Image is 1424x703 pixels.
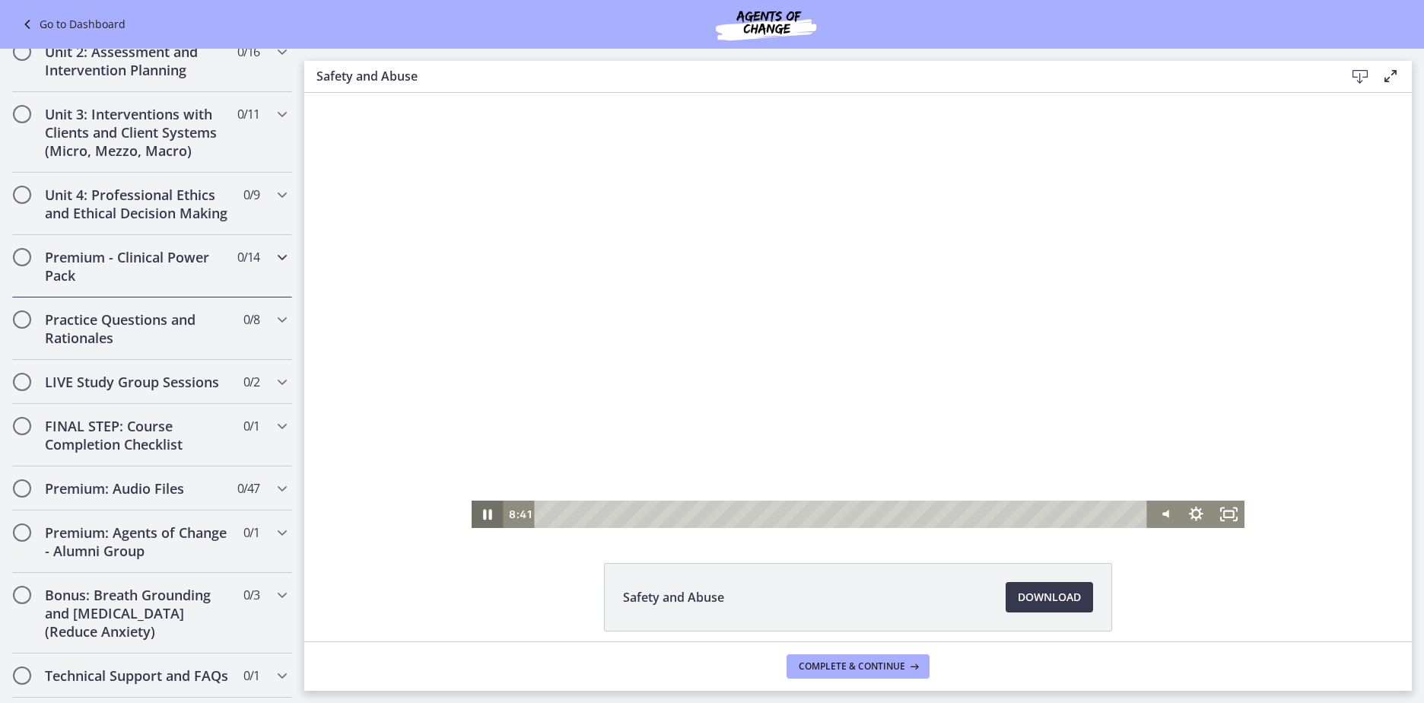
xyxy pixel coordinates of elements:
span: 0 / 8 [243,310,259,329]
h2: Bonus: Breath Grounding and [MEDICAL_DATA] (Reduce Anxiety) [45,586,230,641]
span: 0 / 1 [243,523,259,542]
h2: Unit 4: Professional Ethics and Ethical Decision Making [45,186,230,222]
span: 0 / 11 [237,105,259,123]
h2: Unit 2: Assessment and Intervention Planning [45,43,230,79]
h2: LIVE Study Group Sessions [45,373,230,391]
button: Mute [844,408,876,435]
span: 0 / 2 [243,373,259,391]
h2: Practice Questions and Rationales [45,310,230,347]
span: Complete & continue [799,660,905,673]
span: 0 / 3 [243,586,259,604]
span: Safety and Abuse [623,588,724,606]
a: Go to Dashboard [18,15,126,33]
h2: FINAL STEP: Course Completion Checklist [45,417,230,453]
span: 0 / 16 [237,43,259,61]
button: Complete & continue [787,654,930,679]
h2: Premium - Clinical Power Pack [45,248,230,285]
span: 0 / 14 [237,248,259,266]
a: Download [1006,582,1093,612]
iframe: Video Lesson [304,93,1412,528]
span: Download [1018,588,1081,606]
span: 0 / 1 [243,417,259,435]
span: 0 / 1 [243,666,259,685]
h2: Premium: Audio Files [45,479,230,498]
span: 0 / 9 [243,186,259,204]
img: Agents of Change [675,6,857,43]
button: Show settings menu [876,408,908,435]
h2: Premium: Agents of Change - Alumni Group [45,523,230,560]
span: 0 / 47 [237,479,259,498]
h3: Safety and Abuse [316,67,1321,85]
button: Fullscreen [908,408,940,435]
h2: Technical Support and FAQs [45,666,230,685]
h2: Unit 3: Interventions with Clients and Client Systems (Micro, Mezzo, Macro) [45,105,230,160]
